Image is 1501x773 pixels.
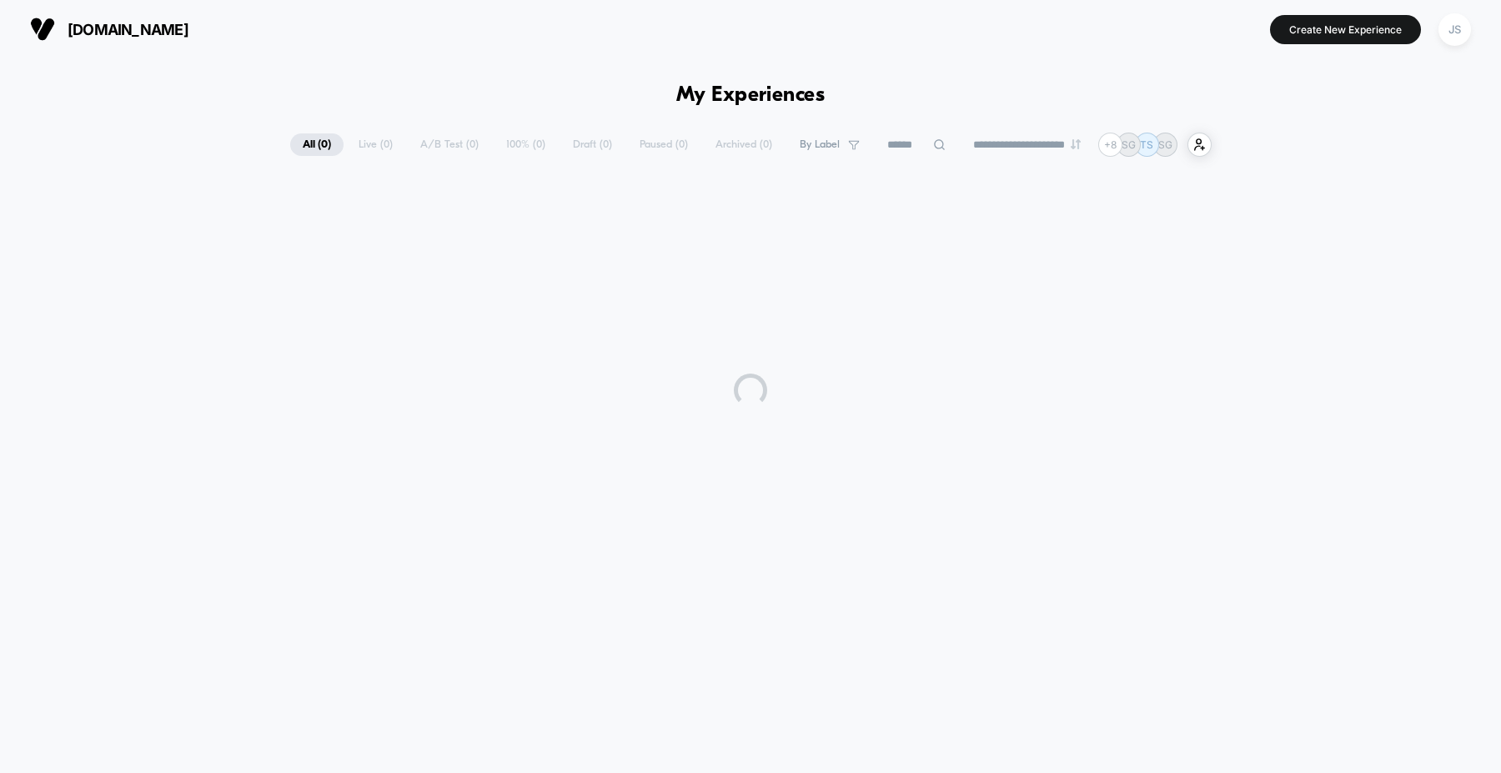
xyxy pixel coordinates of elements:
img: Visually logo [30,17,55,42]
p: SG [1122,138,1136,151]
button: Create New Experience [1270,15,1421,44]
p: SG [1158,138,1172,151]
div: JS [1438,13,1471,46]
span: By Label [800,138,840,151]
button: [DOMAIN_NAME] [25,16,193,43]
span: [DOMAIN_NAME] [68,21,188,38]
img: end [1071,139,1081,149]
p: TS [1140,138,1153,151]
span: All ( 0 ) [290,133,344,156]
h1: My Experiences [676,83,826,108]
button: JS [1433,13,1476,47]
div: + 8 [1098,133,1122,157]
